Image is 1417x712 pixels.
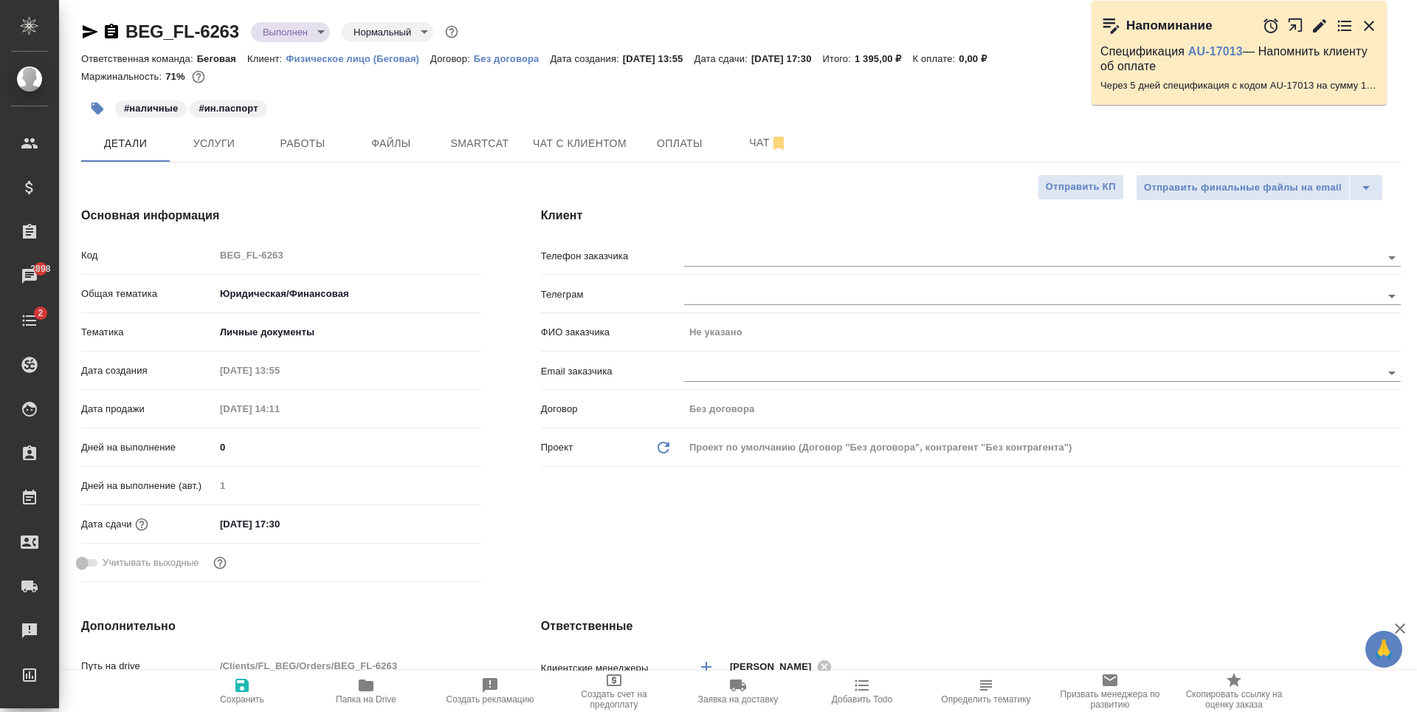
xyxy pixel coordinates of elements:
[81,325,215,340] p: Тематика
[442,22,461,41] button: Доп статусы указывают на важность/срочность заказа
[430,53,474,64] p: Договор:
[561,689,667,710] span: Создать счет на предоплату
[251,22,330,42] div: Выполнен
[215,437,482,458] input: ✎ Введи что-нибудь
[215,281,482,307] div: Юридическая/Финансовая
[356,134,427,153] span: Файлы
[1181,689,1287,710] span: Скопировать ссылку на оценку заказа
[1382,286,1402,307] button: Open
[188,101,268,114] span: ин.паспорт
[823,53,855,64] p: Итого:
[684,398,1401,420] input: Пустое поле
[81,363,215,378] p: Дата создания
[428,671,552,712] button: Создать рекламацию
[676,671,800,712] button: Заявка на доставку
[103,555,199,570] span: Учитывать выходные
[1311,17,1328,35] button: Редактировать
[189,67,208,86] button: 335.00 RUB;
[29,306,52,321] span: 2
[220,694,264,705] span: Сохранить
[832,694,892,705] span: Добавить Todo
[730,657,836,676] div: [PERSON_NAME]
[90,134,161,153] span: Детали
[215,655,482,677] input: Пустое поле
[474,52,551,64] a: Без договора
[81,517,132,532] p: Дата сдачи
[81,248,215,263] p: Код
[1126,18,1213,33] p: Напоминание
[730,660,821,674] span: [PERSON_NAME]
[215,398,344,420] input: Пустое поле
[1136,174,1350,201] button: Отправить финальные файлы на email
[1100,44,1378,74] p: Спецификация — Напомнить клиенту об оплате
[81,479,215,493] p: Дней на выполнение (авт.)
[1382,247,1402,268] button: Open
[913,53,959,64] p: К оплате:
[1038,174,1124,200] button: Отправить КП
[855,53,913,64] p: 1 395,00 ₽
[800,671,924,712] button: Добавить Todo
[770,134,787,152] svg: Отписаться
[81,23,99,41] button: Скопировать ссылку для ЯМессенджера
[541,287,684,302] p: Телеграм
[124,101,178,116] p: #наличные
[1136,174,1383,201] div: split button
[698,694,778,705] span: Заявка на доставку
[1046,179,1116,196] span: Отправить КП
[81,92,114,125] button: Добавить тэг
[541,440,573,455] p: Проект
[179,134,249,153] span: Услуги
[1371,634,1396,665] span: 🙏
[541,617,1401,635] h4: Ответственные
[21,261,59,276] span: 2898
[684,435,1401,460] div: Проект по умолчанию (Договор "Без договора", контрагент "Без контрагента")
[267,134,338,153] span: Работы
[533,134,627,153] span: Чат с клиентом
[4,302,55,339] a: 2
[1188,45,1243,58] a: AU-17013
[81,287,215,301] p: Общая тематика
[210,553,230,572] button: Выбери, если сб и вс нужно считать рабочими днями для выполнения заказа.
[103,23,120,41] button: Скопировать ссылку
[1382,363,1402,383] button: Open
[1262,17,1280,35] button: Отложить
[541,207,1401,225] h4: Клиент
[541,325,684,340] p: ФИО заказчика
[550,53,622,64] p: Дата создания:
[959,53,998,64] p: 0,00 ₽
[1057,689,1163,710] span: Призвать менеджера по развитию
[349,26,416,38] button: Нормальный
[81,53,197,64] p: Ответственная команда:
[336,694,396,705] span: Папка на Drive
[81,440,215,455] p: Дней на выполнение
[199,101,258,116] p: #ин.паспорт
[1365,631,1402,668] button: 🙏
[132,515,151,534] button: Если добавить услуги и заполнить их объемом, то дата рассчитается автоматически
[447,694,534,705] span: Создать рекламацию
[81,659,215,674] p: Путь на drive
[689,649,724,685] button: Добавить менеджера
[1360,17,1378,35] button: Закрыть
[4,258,55,295] a: 2898
[215,244,482,266] input: Пустое поле
[81,71,165,82] p: Маржинальность:
[924,671,1048,712] button: Определить тематику
[941,694,1030,705] span: Определить тематику
[541,249,684,264] p: Телефон заказчика
[286,52,430,64] a: Физическое лицо (Беговая)
[1172,671,1296,712] button: Скопировать ссылку на оценку заказа
[81,207,482,225] h4: Основная информация
[114,101,188,114] span: наличные
[1048,671,1172,712] button: Призвать менеджера по развитию
[81,617,482,635] h4: Дополнительно
[1336,17,1354,35] button: Перейти в todo
[684,321,1401,343] input: Пустое поле
[180,671,304,712] button: Сохранить
[215,360,344,381] input: Пустое поле
[644,134,715,153] span: Оплаты
[694,53,751,64] p: Дата сдачи:
[444,134,515,153] span: Smartcat
[81,402,215,417] p: Дата продажи
[215,320,482,345] div: Личные документы
[1100,78,1378,93] p: Через 5 дней спецификация с кодом AU-17013 на сумму 16979.14 RUB будет просрочена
